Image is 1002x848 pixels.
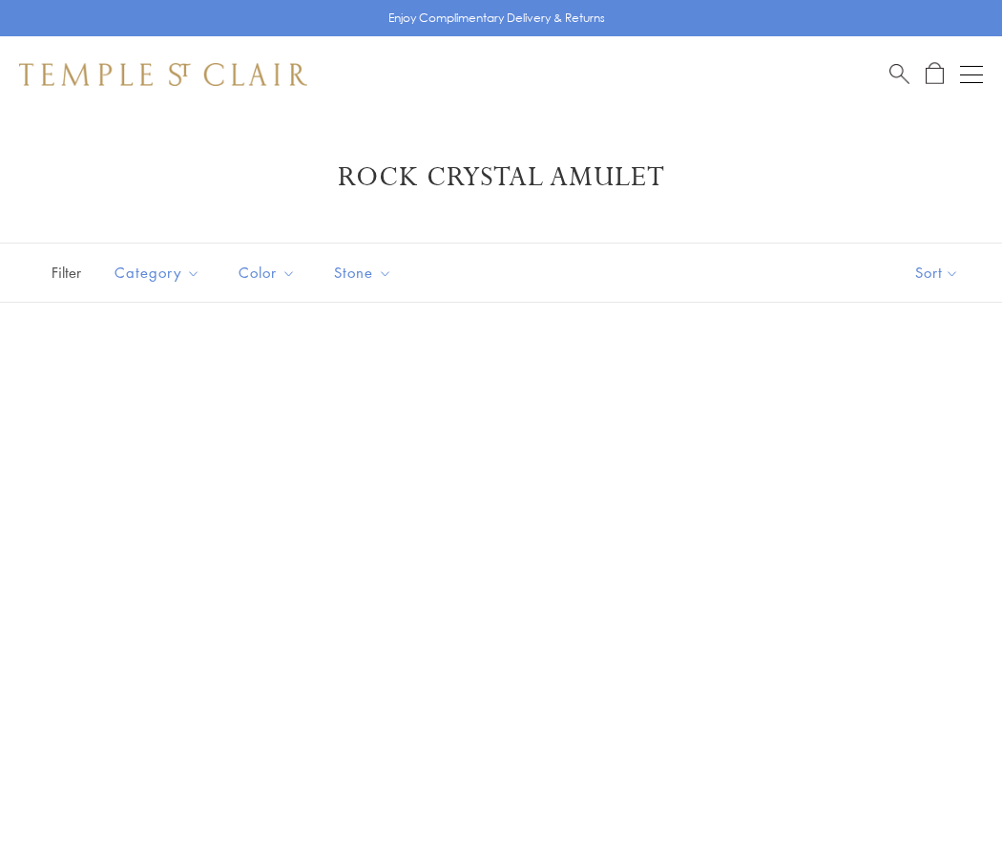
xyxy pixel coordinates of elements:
[388,9,605,28] p: Enjoy Complimentary Delivery & Returns
[320,251,407,294] button: Stone
[105,261,215,285] span: Category
[324,261,407,285] span: Stone
[889,62,909,86] a: Search
[926,62,944,86] a: Open Shopping Bag
[960,63,983,86] button: Open navigation
[229,261,310,285] span: Color
[872,244,1002,302] button: Show sort by
[48,160,954,195] h1: Rock Crystal Amulet
[224,251,310,294] button: Color
[19,63,307,86] img: Temple St. Clair
[100,251,215,294] button: Category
